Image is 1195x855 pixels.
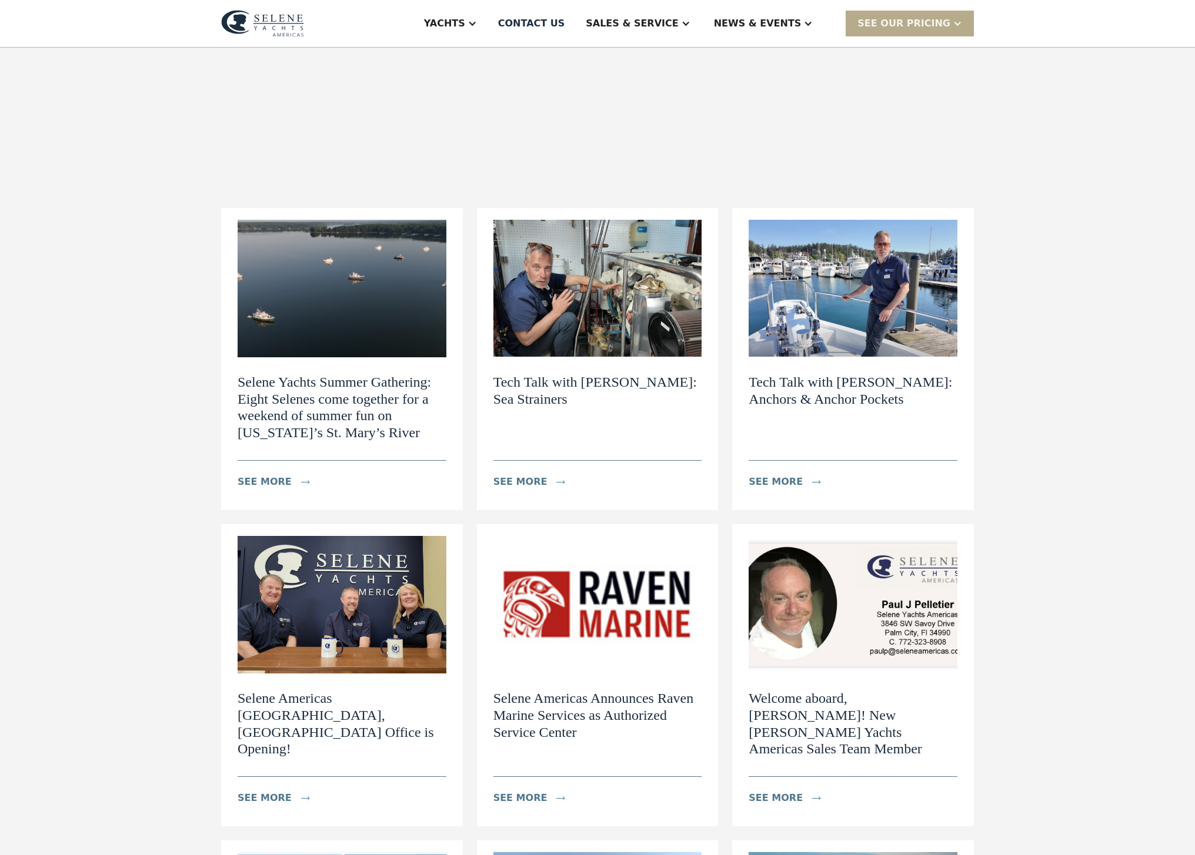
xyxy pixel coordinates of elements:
[477,524,719,826] a: Selene Americas Announces Raven Marine Services as Authorized Service CenterSelene Americas Annou...
[586,16,678,31] div: Sales & Service
[493,220,702,357] img: Tech Talk with Dylan: Sea Strainers
[749,791,803,805] div: see more
[238,536,446,673] img: Selene Americas Annapolis, MD Office is Opening!
[493,475,548,489] div: see more
[238,374,446,441] h2: Selene Yachts Summer Gathering: Eight Selenes come together for a weekend of summer fun on [US_ST...
[493,536,702,673] img: Selene Americas Announces Raven Marine Services as Authorized Service Center
[732,208,974,510] a: Tech Talk with Dylan: Anchors & Anchor PocketsTech Talk with [PERSON_NAME]: Anchors & Anchor Pock...
[238,791,292,805] div: see more
[857,16,950,31] div: SEE Our Pricing
[493,690,702,740] h2: Selene Americas Announces Raven Marine Services as Authorized Service Center
[749,475,803,489] div: see more
[812,480,821,484] img: icon
[238,690,446,757] h2: Selene Americas [GEOGRAPHIC_DATA], [GEOGRAPHIC_DATA] Office is Opening!
[238,220,446,357] img: Selene Yachts Summer Gathering: Eight Selenes come together for a weekend of summer fun on Maryla...
[493,374,702,408] h2: Tech Talk with [PERSON_NAME]: Sea Strainers
[498,16,565,31] div: Contact US
[812,796,821,800] img: icon
[749,690,957,757] h2: Welcome aboard, [PERSON_NAME]! New [PERSON_NAME] Yachts Americas Sales Team Member
[301,480,310,484] img: icon
[556,480,565,484] img: icon
[714,16,802,31] div: News & EVENTS
[301,796,310,800] img: icon
[493,791,548,805] div: see more
[221,10,304,37] img: logo
[749,374,957,408] h2: Tech Talk with [PERSON_NAME]: Anchors & Anchor Pockets
[221,524,463,826] a: Selene Americas Annapolis, MD Office is Opening!Selene Americas [GEOGRAPHIC_DATA], [GEOGRAPHIC_DA...
[749,220,957,357] img: Tech Talk with Dylan: Anchors & Anchor Pockets
[221,208,463,510] a: Selene Yachts Summer Gathering: Eight Selenes come together for a weekend of summer fun on Maryla...
[732,524,974,826] a: Welcome aboard, Paul Pelletier! New Selene Yachts Americas Sales Team MemberWelcome aboard, [PERS...
[846,11,974,36] div: SEE Our Pricing
[556,796,565,800] img: icon
[749,536,957,673] img: Welcome aboard, Paul Pelletier! New Selene Yachts Americas Sales Team Member
[477,208,719,510] a: Tech Talk with Dylan: Sea StrainersTech Talk with [PERSON_NAME]: Sea Strainerssee moreicon
[238,475,292,489] div: see more
[424,16,465,31] div: Yachts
